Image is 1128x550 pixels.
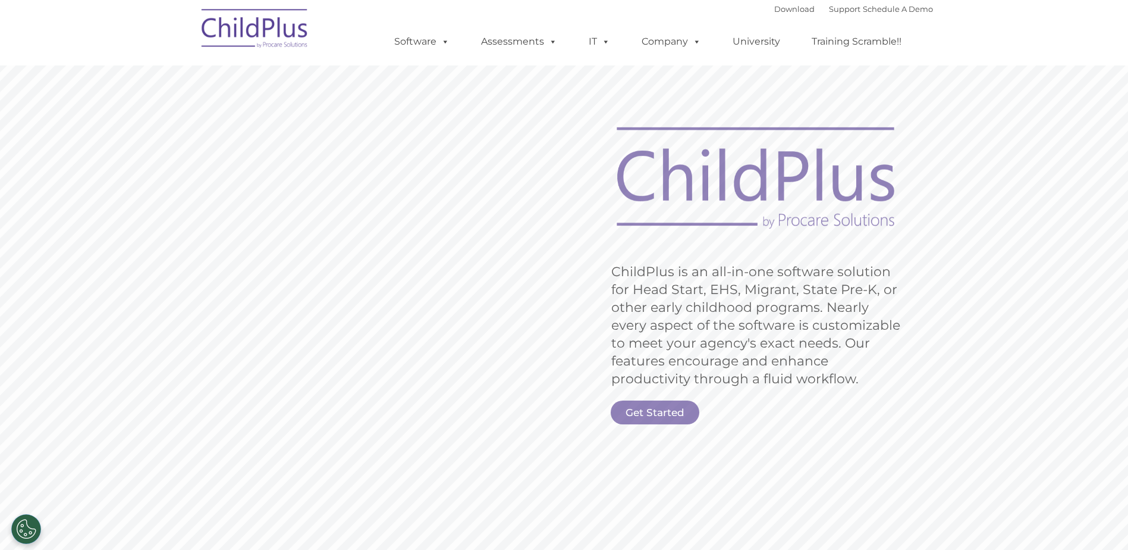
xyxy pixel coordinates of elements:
a: Schedule A Demo [863,4,933,14]
rs-layer: ChildPlus is an all-in-one software solution for Head Start, EHS, Migrant, State Pre-K, or other ... [611,263,906,388]
a: Download [774,4,815,14]
img: ChildPlus by Procare Solutions [196,1,315,60]
a: Support [829,4,860,14]
a: University [721,30,792,54]
a: IT [577,30,622,54]
a: Software [382,30,461,54]
a: Assessments [469,30,569,54]
a: Company [630,30,713,54]
a: Training Scramble!! [800,30,913,54]
font: | [774,4,933,14]
button: Cookies Settings [11,514,41,544]
a: Get Started [611,401,699,424]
